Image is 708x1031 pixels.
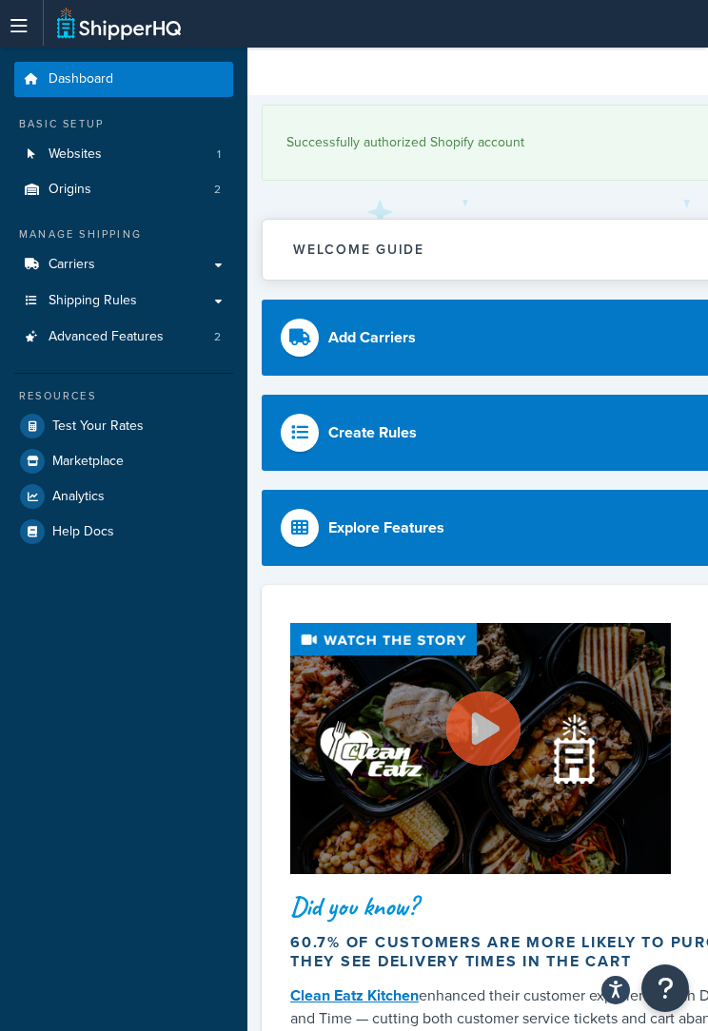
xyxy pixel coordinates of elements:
[49,293,137,309] span: Shipping Rules
[49,71,113,88] span: Dashboard
[14,409,233,443] a: Test Your Rates
[14,247,233,282] a: Carriers
[14,320,233,355] a: Advanced Features2
[49,257,95,273] span: Carriers
[52,524,114,540] span: Help Docs
[14,137,233,172] li: Websites
[14,172,233,207] a: Origins2
[49,182,91,198] span: Origins
[293,243,424,257] h2: Welcome Guide
[14,479,233,514] a: Analytics
[52,418,144,435] span: Test Your Rates
[641,964,689,1012] button: Open Resource Center
[14,137,233,172] a: Websites1
[14,283,233,319] a: Shipping Rules
[217,146,221,163] span: 1
[14,62,233,97] a: Dashboard
[14,172,233,207] li: Origins
[14,515,233,549] a: Help Docs
[214,329,221,345] span: 2
[52,489,105,505] span: Analytics
[14,116,233,132] div: Basic Setup
[290,623,671,874] img: Video thumbnail
[14,320,233,355] li: Advanced Features
[14,226,233,243] div: Manage Shipping
[290,984,419,1006] a: Clean Eatz Kitchen
[328,419,417,446] div: Create Rules
[14,388,233,404] div: Resources
[49,146,102,163] span: Websites
[49,329,164,345] span: Advanced Features
[14,444,233,478] a: Marketplace
[328,515,444,541] div: Explore Features
[52,454,124,470] span: Marketplace
[328,324,416,351] div: Add Carriers
[214,182,221,198] span: 2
